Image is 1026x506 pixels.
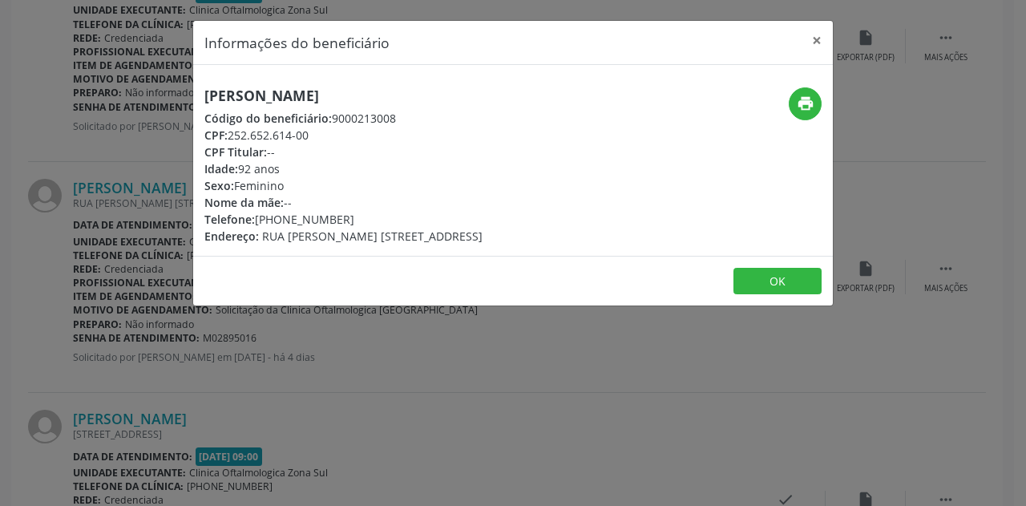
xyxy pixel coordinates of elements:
[204,127,483,144] div: 252.652.614-00
[204,87,483,104] h5: [PERSON_NAME]
[204,195,284,210] span: Nome da mãe:
[204,111,332,126] span: Código do beneficiário:
[801,21,833,60] button: Close
[204,32,390,53] h5: Informações do beneficiário
[797,95,814,112] i: print
[204,144,483,160] div: --
[204,229,259,244] span: Endereço:
[204,211,483,228] div: [PHONE_NUMBER]
[262,229,483,244] span: RUA [PERSON_NAME] [STREET_ADDRESS]
[204,194,483,211] div: --
[789,87,822,120] button: print
[204,144,267,160] span: CPF Titular:
[204,128,228,143] span: CPF:
[204,177,483,194] div: Feminino
[204,212,255,227] span: Telefone:
[204,178,234,193] span: Sexo:
[204,161,238,176] span: Idade:
[204,110,483,127] div: 9000213008
[204,160,483,177] div: 92 anos
[733,268,822,295] button: OK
